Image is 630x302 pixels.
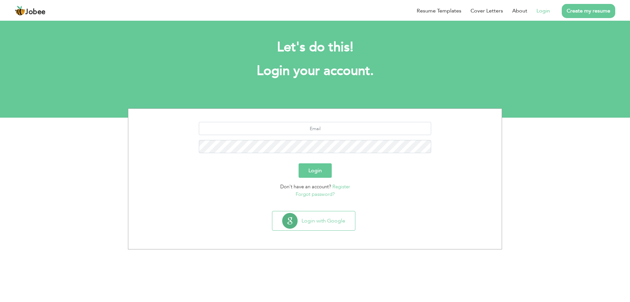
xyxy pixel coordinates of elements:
img: jobee.io [15,6,25,16]
a: About [512,7,527,15]
a: Resume Templates [417,7,461,15]
a: Register [332,183,350,190]
a: Forgot password? [296,191,335,197]
a: Login [536,7,550,15]
a: Jobee [15,6,46,16]
h2: Let's do this! [138,39,492,56]
a: Create my resume [562,4,615,18]
a: Cover Letters [471,7,503,15]
h1: Login your account. [138,62,492,80]
span: Jobee [25,9,46,16]
input: Email [199,122,431,135]
button: Login [299,163,332,178]
button: Login with Google [272,211,355,230]
span: Don't have an account? [280,183,331,190]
